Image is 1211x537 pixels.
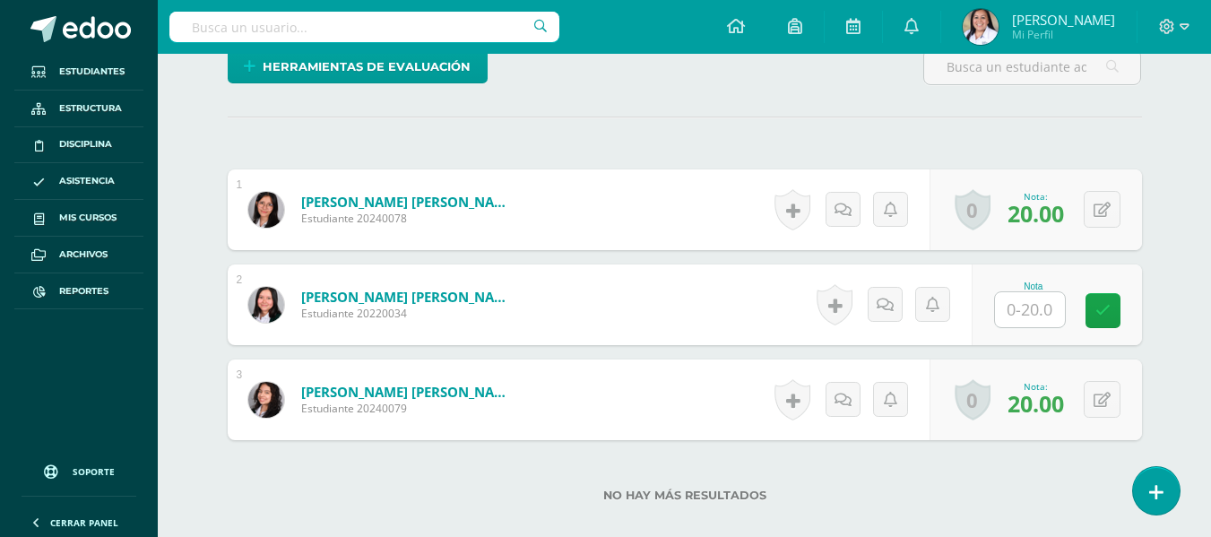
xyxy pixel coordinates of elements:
a: 0 [955,379,990,420]
a: Asistencia [14,163,143,200]
span: 20.00 [1008,388,1064,419]
a: 0 [955,189,990,230]
span: Estudiantes [59,65,125,79]
span: [PERSON_NAME] [1012,11,1115,29]
span: 20.00 [1008,198,1064,229]
input: 0-20.0 [995,292,1065,327]
img: b74dfa20c5b0a76527dee61c3645e0b3.png [248,382,284,418]
span: Reportes [59,284,108,299]
span: Soporte [73,465,115,478]
a: Estructura [14,91,143,127]
a: [PERSON_NAME] [PERSON_NAME] [301,288,516,306]
a: [PERSON_NAME] [PERSON_NAME] [301,193,516,211]
span: Estudiante 20220034 [301,306,516,321]
span: Estudiante 20240079 [301,401,516,416]
a: Disciplina [14,127,143,164]
span: Cerrar panel [50,516,118,529]
span: Disciplina [59,137,112,152]
span: Estructura [59,101,122,116]
span: Herramientas de evaluación [263,50,471,83]
img: e6ffc2c23759ff52a2fc79f3412619e3.png [963,9,999,45]
img: b9ee9be99e8241c430b5230f44c5ce19.png [248,287,284,323]
div: Nota [994,281,1073,291]
span: Mi Perfil [1012,27,1115,42]
a: Herramientas de evaluación [228,48,488,83]
div: Nota: [1008,190,1064,203]
img: 3c2ae6a50cb8a85665a4741d1f41845c.png [248,192,284,228]
div: Nota: [1008,380,1064,393]
a: [PERSON_NAME] [PERSON_NAME] [301,383,516,401]
a: Estudiantes [14,54,143,91]
input: Busca un usuario... [169,12,559,42]
span: Estudiante 20240078 [301,211,516,226]
span: Asistencia [59,174,115,188]
a: Mis cursos [14,200,143,237]
a: Reportes [14,273,143,310]
a: Archivos [14,237,143,273]
input: Busca un estudiante aquí... [924,49,1140,84]
span: Archivos [59,247,108,262]
label: No hay más resultados [228,489,1142,502]
span: Mis cursos [59,211,117,225]
a: Soporte [22,447,136,491]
